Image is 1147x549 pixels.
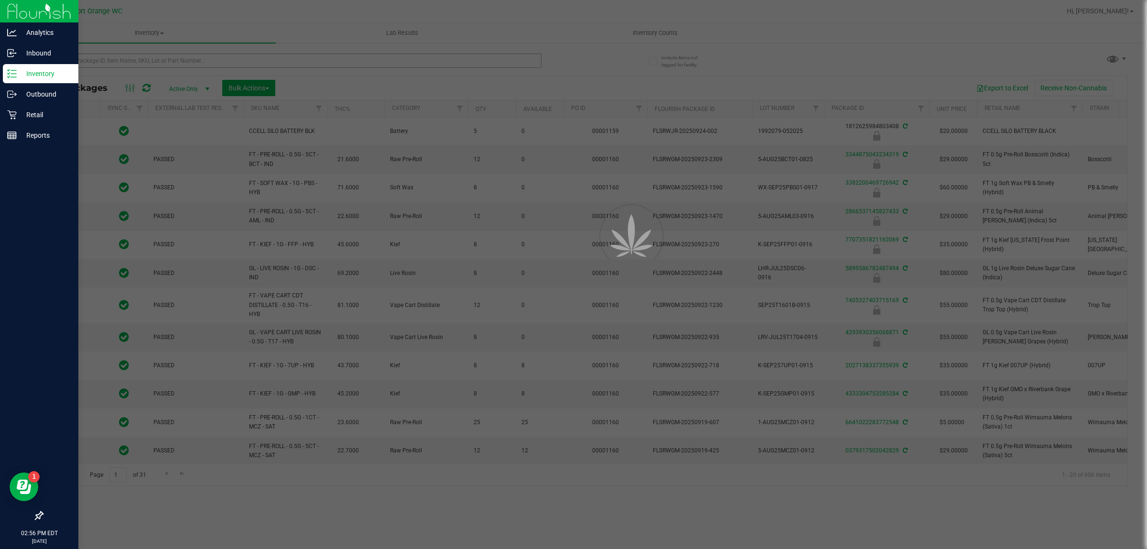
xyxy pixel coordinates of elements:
[17,68,74,79] p: Inventory
[7,89,17,99] inline-svg: Outbound
[7,48,17,58] inline-svg: Inbound
[4,529,74,538] p: 02:56 PM EDT
[7,131,17,140] inline-svg: Reports
[28,471,40,483] iframe: Resource center unread badge
[17,109,74,121] p: Retail
[10,472,38,501] iframe: Resource center
[4,538,74,545] p: [DATE]
[17,27,74,38] p: Analytics
[17,47,74,59] p: Inbound
[7,28,17,37] inline-svg: Analytics
[17,130,74,141] p: Reports
[7,110,17,120] inline-svg: Retail
[7,69,17,78] inline-svg: Inventory
[17,88,74,100] p: Outbound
